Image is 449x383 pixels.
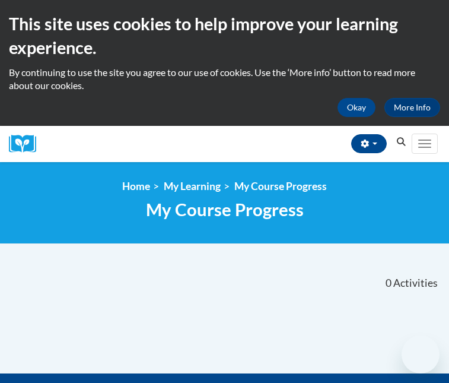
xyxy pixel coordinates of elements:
i:  [396,138,407,147]
span: My Course Progress [146,199,304,220]
button: Account Settings [351,134,387,153]
span: Activities [393,277,438,290]
div: Main menu [410,126,440,162]
button: Search [393,135,410,149]
a: Home [122,180,150,192]
a: My Course Progress [234,180,327,192]
a: More Info [384,98,440,117]
img: Logo brand [9,135,44,153]
span: 0 [386,277,391,290]
p: By continuing to use the site you agree to our use of cookies. Use the ‘More info’ button to read... [9,66,440,92]
iframe: Button to launch messaging window [402,335,440,373]
h2: This site uses cookies to help improve your learning experience. [9,12,440,60]
a: My Learning [164,180,221,192]
a: Cox Campus [9,135,44,153]
button: Okay [337,98,375,117]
